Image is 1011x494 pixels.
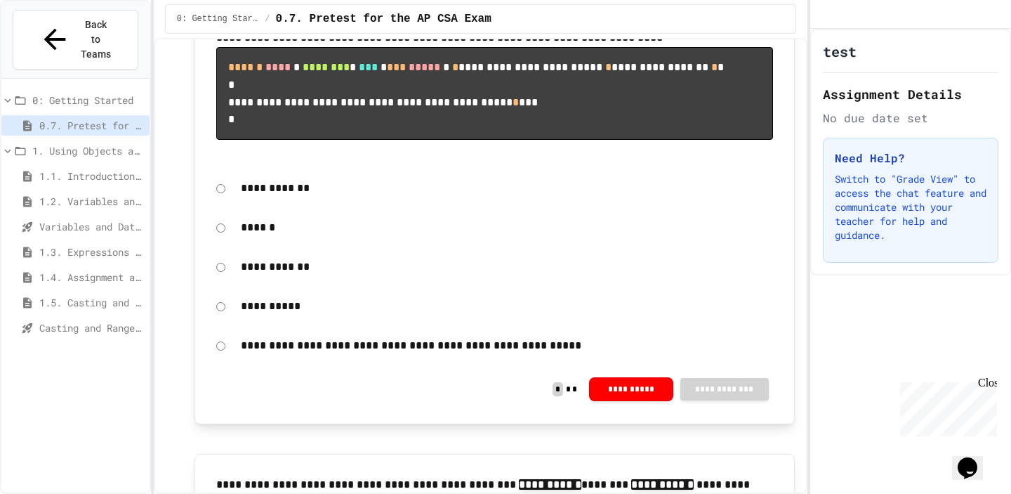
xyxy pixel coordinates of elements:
[276,11,491,27] span: 0.7. Pretest for the AP CSA Exam
[32,143,144,158] span: 1. Using Objects and Methods
[39,118,144,133] span: 0.7. Pretest for the AP CSA Exam
[894,377,997,436] iframe: chat widget
[39,194,144,209] span: 1.2. Variables and Data Types
[6,6,97,89] div: Chat with us now!Close
[79,18,112,62] span: Back to Teams
[835,172,986,242] p: Switch to "Grade View" to access the chat feature and communicate with your teacher for help and ...
[39,245,144,259] span: 1.3. Expressions and Output [New]
[39,169,144,183] span: 1.1. Introduction to Algorithms, Programming, and Compilers
[177,13,260,25] span: 0: Getting Started
[39,295,144,310] span: 1.5. Casting and Ranges of Values
[39,270,144,285] span: 1.4. Assignment and Input
[265,13,270,25] span: /
[39,320,144,335] span: Casting and Ranges of variables - Quiz
[835,150,986,167] h3: Need Help?
[952,438,997,480] iframe: chat widget
[823,84,998,104] h2: Assignment Details
[39,219,144,234] span: Variables and Data Types - Quiz
[823,110,998,126] div: No due date set
[32,93,144,108] span: 0: Getting Started
[823,41,857,61] h1: test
